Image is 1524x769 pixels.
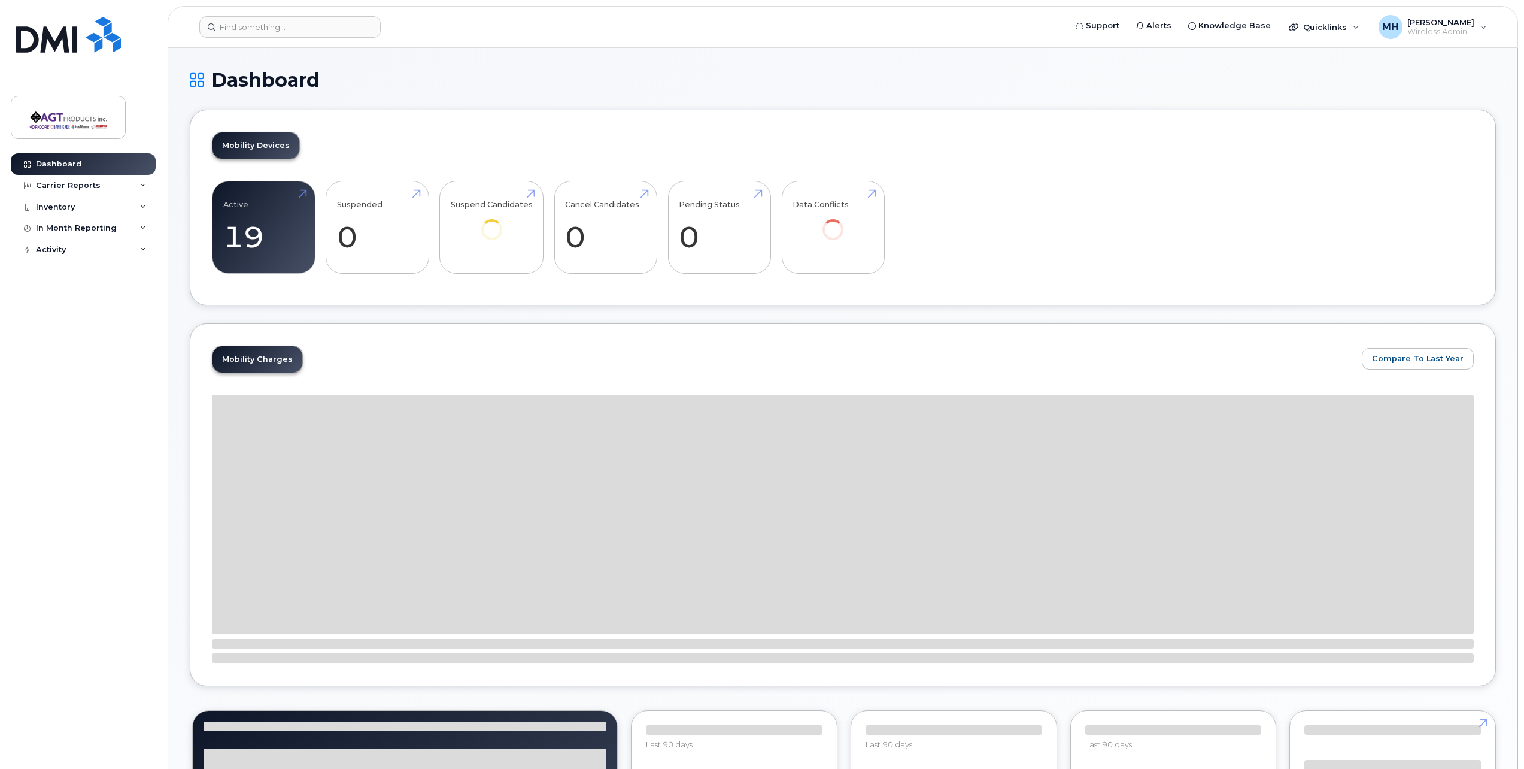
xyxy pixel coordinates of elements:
[223,188,304,267] a: Active 19
[212,346,302,373] a: Mobility Charges
[212,132,299,159] a: Mobility Devices
[1085,740,1132,749] span: Last 90 days
[679,188,760,267] a: Pending Status 0
[190,69,1496,90] h1: Dashboard
[565,188,646,267] a: Cancel Candidates 0
[793,188,873,257] a: Data Conflicts
[337,188,418,267] a: Suspended 0
[451,188,533,257] a: Suspend Candidates
[646,740,693,749] span: Last 90 days
[1372,353,1464,364] span: Compare To Last Year
[866,740,912,749] span: Last 90 days
[1362,348,1474,370] button: Compare To Last Year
